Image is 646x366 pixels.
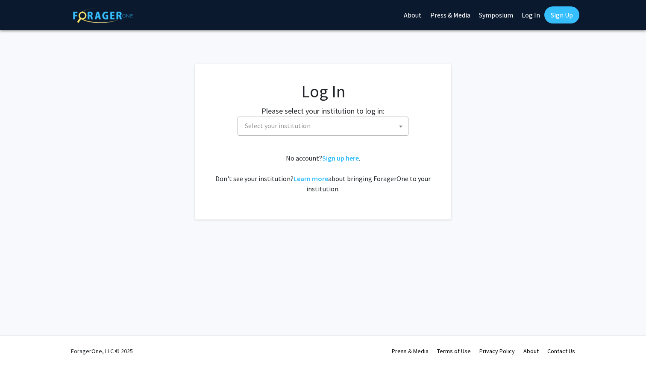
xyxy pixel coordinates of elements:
[479,347,515,355] a: Privacy Policy
[392,347,429,355] a: Press & Media
[245,121,311,130] span: Select your institution
[294,174,328,183] a: Learn more about bringing ForagerOne to your institution
[544,6,579,23] a: Sign Up
[523,347,539,355] a: About
[437,347,471,355] a: Terms of Use
[238,117,408,136] span: Select your institution
[547,347,575,355] a: Contact Us
[212,153,434,194] div: No account? . Don't see your institution? about bringing ForagerOne to your institution.
[322,154,359,162] a: Sign up here
[73,8,133,23] img: ForagerOne Logo
[241,117,408,135] span: Select your institution
[212,81,434,102] h1: Log In
[71,336,133,366] div: ForagerOne, LLC © 2025
[261,105,385,117] label: Please select your institution to log in:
